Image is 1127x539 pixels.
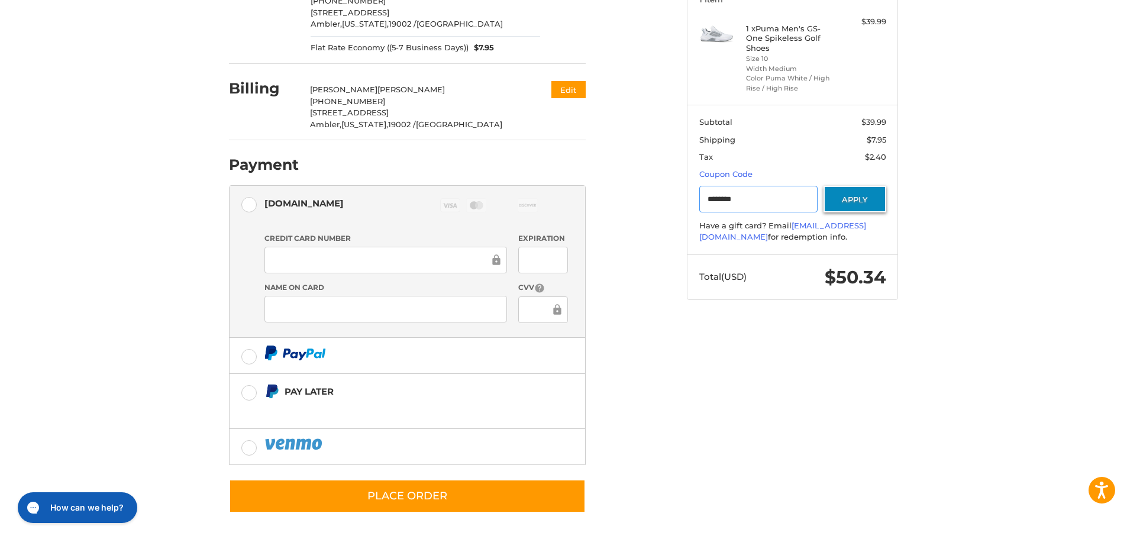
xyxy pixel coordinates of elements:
div: Pay Later [285,382,511,401]
label: Name on Card [264,282,507,293]
span: Ambler, [310,120,341,129]
span: [GEOGRAPHIC_DATA] [416,120,502,129]
iframe: PayPal Message 1 [264,404,512,414]
li: Color Puma White / High Rise / High Rise [746,73,837,93]
span: [US_STATE], [341,120,388,129]
span: [PHONE_NUMBER] [310,96,385,106]
div: [DOMAIN_NAME] [264,193,344,213]
span: $2.40 [865,152,886,162]
label: Credit Card Number [264,233,507,244]
span: [US_STATE], [342,19,389,28]
span: $50.34 [825,266,886,288]
li: Width Medium [746,64,837,74]
span: 19002 / [388,120,416,129]
label: Expiration [518,233,567,244]
span: [GEOGRAPHIC_DATA] [416,19,503,28]
h2: Billing [229,79,298,98]
img: PayPal icon [264,346,326,360]
span: Flat Rate Economy ((5-7 Business Days)) [311,42,469,54]
span: Tax [699,152,713,162]
span: Shipping [699,135,735,144]
div: Have a gift card? Email for redemption info. [699,220,886,243]
h2: Payment [229,156,299,174]
li: Size 10 [746,54,837,64]
input: Gift Certificate or Coupon Code [699,186,818,212]
span: $7.95 [469,42,495,54]
span: 19002 / [389,19,416,28]
img: Pay Later icon [264,384,279,399]
span: $39.99 [861,117,886,127]
h4: 1 x Puma Men's GS-One Spikeless Golf Shoes [746,24,837,53]
span: [STREET_ADDRESS] [310,108,389,117]
span: Total (USD) [699,271,747,282]
iframe: Gorgias live chat messenger [12,488,141,527]
div: $39.99 [839,16,886,28]
span: [STREET_ADDRESS] [311,8,389,17]
label: CVV [518,282,567,293]
img: PayPal icon [264,437,325,451]
span: [PERSON_NAME] [310,85,377,94]
span: $7.95 [867,135,886,144]
span: Ambler, [311,19,342,28]
span: Subtotal [699,117,732,127]
button: Edit [551,81,586,98]
a: Coupon Code [699,169,753,179]
button: Apply [824,186,886,212]
span: [PERSON_NAME] [377,85,445,94]
button: Place Order [229,479,586,513]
